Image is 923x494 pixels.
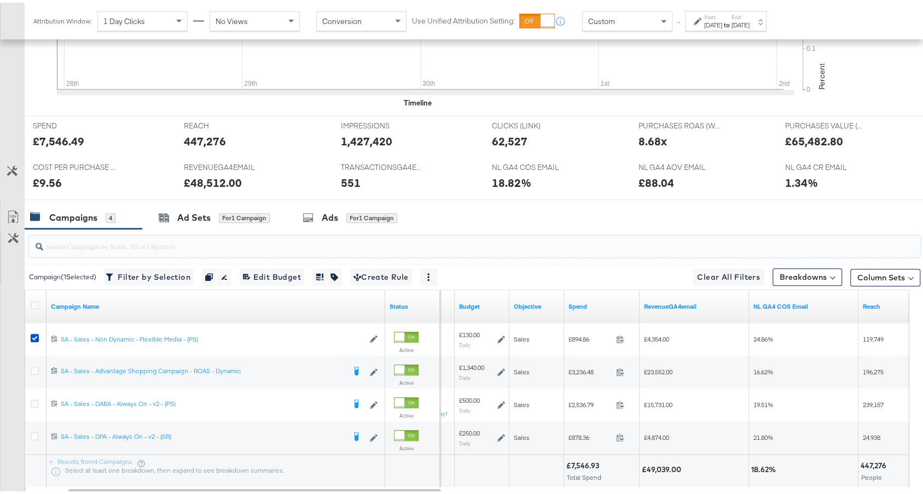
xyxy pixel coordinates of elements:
[753,431,773,439] span: 21.80%
[863,431,880,439] span: 24,938
[751,462,779,472] div: 18.62%
[863,398,884,406] span: 239,157
[61,364,345,373] div: SA - Sales - Advantage Shopping Campaign - ROAS - Dynamic
[33,118,115,128] span: SPEND
[817,61,827,87] text: Percent
[459,404,471,411] sub: Daily
[644,332,669,340] span: £4,354.00
[49,209,97,221] div: Campaigns
[61,430,345,438] div: SA - Sales - DPA - Always On - v2 - (SR)
[184,172,242,188] div: £48,512.00
[732,18,750,27] div: [DATE]
[61,332,364,341] div: SA - Sales - Non Dynamic - Flexible Media - (PS)
[394,409,419,416] label: Active
[341,131,392,146] div: 1,427,420
[33,172,62,188] div: £9.56
[568,332,612,340] span: £894.86
[753,299,854,308] a: NL NET COS GA4
[404,95,432,105] div: Timeline
[29,269,96,279] div: Campaign ( 1 Selected)
[514,431,530,439] span: Sales
[341,172,361,188] div: 551
[184,118,266,128] span: REACH
[861,471,882,479] span: People
[644,398,672,406] span: £15,731.00
[390,299,436,308] a: Shows the current state of your Ad Campaign.
[103,14,145,23] span: 1 Day Clicks
[568,431,612,439] span: £878.36
[492,131,527,146] div: 62,527
[459,372,471,378] sub: Daily
[785,131,843,146] div: £65,482.80
[704,11,722,18] label: Start:
[704,18,722,27] div: [DATE]
[568,299,635,308] a: The total amount spent to date.
[785,160,867,170] span: NL GA4 CR EMAIL
[61,364,345,375] a: SA - Sales - Advantage Shopping Campaign - ROAS - Dynamic
[394,344,419,351] label: Active
[459,299,505,308] a: The maximum amount you're willing to spend on your ads, on average each day or over the lifetime ...
[722,18,732,26] strong: to
[459,339,471,345] sub: Daily
[243,268,301,281] span: Edit Budget
[322,14,362,23] span: Conversion
[697,268,760,281] span: Clear All Filters
[492,172,531,188] div: 18.82%
[588,14,615,23] span: Custom
[492,118,574,128] span: CLICKS (LINK)
[566,458,602,468] div: £7,546.93
[353,268,409,281] span: Create Rule
[33,160,115,170] span: COST PER PURCHASE (WEBSITE EVENTS)
[43,228,839,250] input: Search Campaigns by Name, ID or Objective
[642,462,684,472] div: £49,039.00
[459,393,480,402] div: £500.00
[350,266,412,283] button: Create Rule
[184,131,226,146] div: 447,276
[785,118,867,128] span: PURCHASES VALUE (WEBSITE EVENTS)
[753,365,773,373] span: 16.62%
[240,266,304,283] button: Edit Budget
[184,160,266,170] span: REVENUEGA4EMAIL
[514,398,530,406] span: Sales
[61,332,364,342] a: SA - Sales - Non Dynamic - Flexible Media - (PS)
[732,11,750,18] label: End:
[863,332,884,340] span: 119,749
[61,397,345,408] a: SA - Sales - DABA - Always On - v2 - (PS)
[108,268,190,281] span: Filter by Selection
[863,299,909,308] a: The number of people your ad was served to.
[644,431,669,439] span: £4,874.00
[394,377,419,384] label: Active
[322,209,338,221] div: Ads
[638,172,674,188] div: £88.04
[861,458,890,468] div: 447,276
[492,160,574,170] span: NL GA4 COS EMAIL
[693,266,764,283] button: Clear All Filters
[33,131,84,146] div: £7,546.49
[177,209,211,221] div: Ad Sets
[61,397,345,405] div: SA - Sales - DABA - Always On - v2 - (PS)
[674,19,684,22] span: ↑
[51,299,381,308] a: Your campaign name.
[773,266,842,283] button: Breakdowns
[514,365,530,373] span: Sales
[216,14,248,23] span: No Views
[459,437,471,444] sub: Daily
[341,160,423,170] span: TRANSACTIONSGA4EMAIL
[394,442,419,449] label: Active
[785,172,817,188] div: 1.34%
[33,15,92,22] div: Attribution Window:
[459,426,480,435] div: £250.00
[638,118,721,128] span: PURCHASES ROAS (WEBSITE EVENTS)
[568,365,612,373] span: £3,236.48
[105,266,194,283] button: Filter by Selection
[346,210,397,220] div: for 1 Campaign
[863,365,884,373] span: 196,275
[753,332,773,340] span: 24.86%
[514,332,530,340] span: Sales
[567,471,601,479] span: Total Spend
[412,13,515,23] label: Use Unified Attribution Setting:
[459,361,484,369] div: £1,340.00
[644,365,672,373] span: £23,552.00
[850,266,920,284] button: Column Sets
[514,299,560,308] a: Your campaign's objective.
